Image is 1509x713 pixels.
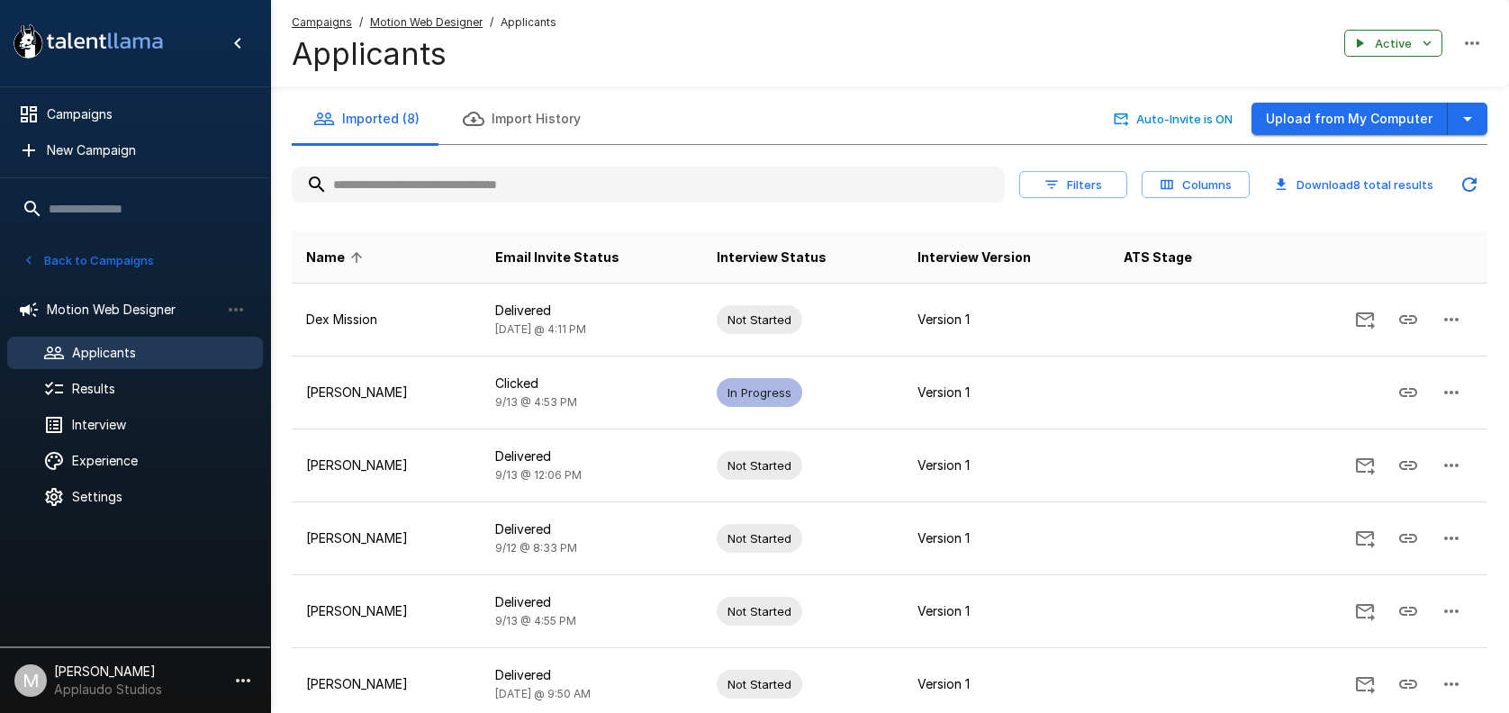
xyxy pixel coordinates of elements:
span: Not Started [717,311,802,329]
span: Copy Interview Link [1387,602,1430,618]
span: Interview Status [717,247,827,268]
span: / [490,14,493,32]
span: 9/13 @ 4:55 PM [495,614,576,627]
span: Interview Version [917,247,1031,268]
span: 9/12 @ 8:33 PM [495,541,577,555]
p: Dex Mission [306,311,466,329]
p: Delivered [495,666,688,684]
span: Send Invitation [1343,675,1387,690]
span: Copy Interview Link [1387,311,1430,326]
span: Send Invitation [1343,456,1387,472]
span: Copy Interview Link [1387,456,1430,472]
button: Active [1344,30,1442,58]
button: Updated Today - 5:12 PM [1451,167,1487,203]
span: Send Invitation [1343,529,1387,545]
span: Copy Interview Link [1387,384,1430,399]
p: [PERSON_NAME] [306,456,466,474]
p: [PERSON_NAME] [306,602,466,620]
span: / [359,14,363,32]
p: Version 1 [917,384,1095,402]
button: Filters [1019,171,1127,199]
span: Not Started [717,457,802,474]
u: Motion Web Designer [370,15,483,29]
span: Copy Interview Link [1387,675,1430,690]
button: Auto-Invite is ON [1110,105,1237,133]
span: [DATE] @ 9:50 AM [495,687,591,700]
span: 9/13 @ 12:06 PM [495,468,582,482]
span: Not Started [717,530,802,547]
span: Email Invite Status [495,247,619,268]
p: [PERSON_NAME] [306,675,466,693]
button: Upload from My Computer [1251,103,1448,136]
button: Import History [441,94,602,144]
p: Delivered [495,302,688,320]
p: [PERSON_NAME] [306,384,466,402]
p: Delivered [495,520,688,538]
span: [DATE] @ 4:11 PM [495,322,586,336]
p: Delivered [495,593,688,611]
p: Delivered [495,447,688,465]
span: 9/13 @ 4:53 PM [495,395,577,409]
button: Columns [1142,171,1250,199]
u: Campaigns [292,15,352,29]
span: Copy Interview Link [1387,529,1430,545]
span: In Progress [717,384,802,402]
p: Version 1 [917,675,1095,693]
span: Not Started [717,603,802,620]
span: Send Invitation [1343,602,1387,618]
button: Imported (8) [292,94,441,144]
span: Applicants [501,14,556,32]
p: Version 1 [917,311,1095,329]
button: Download8 total results [1264,171,1444,199]
p: [PERSON_NAME] [306,529,466,547]
h4: Applicants [292,35,556,73]
span: Name [306,247,368,268]
span: Send Invitation [1343,311,1387,326]
p: Clicked [495,375,688,393]
p: Version 1 [917,529,1095,547]
span: ATS Stage [1124,247,1192,268]
p: Version 1 [917,602,1095,620]
span: Not Started [717,676,802,693]
p: Version 1 [917,456,1095,474]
